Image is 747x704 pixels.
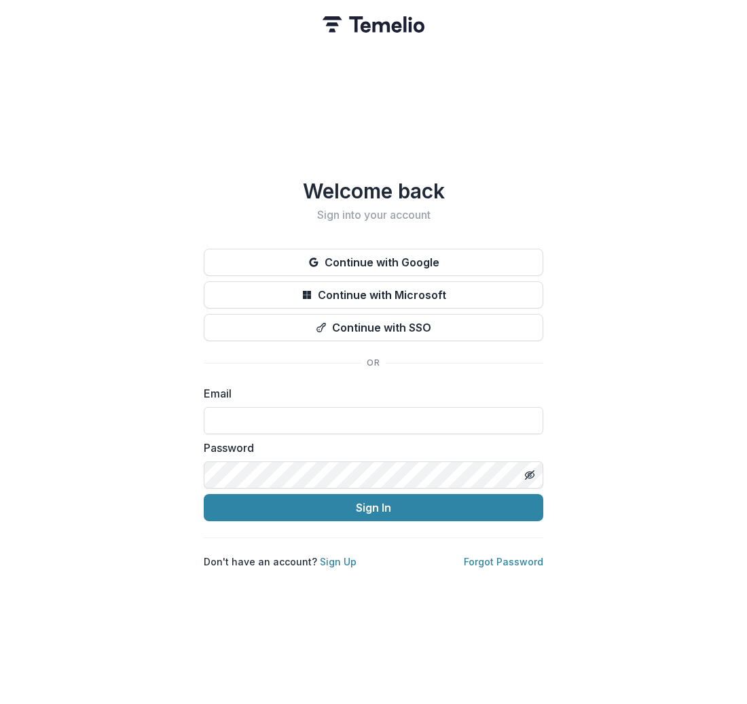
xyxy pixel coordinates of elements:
[204,440,535,456] label: Password
[204,209,543,222] h2: Sign into your account
[204,314,543,341] button: Continue with SSO
[519,464,541,486] button: Toggle password visibility
[204,179,543,203] h1: Welcome back
[204,385,535,402] label: Email
[204,281,543,309] button: Continue with Microsoft
[204,249,543,276] button: Continue with Google
[204,494,543,521] button: Sign In
[204,555,357,569] p: Don't have an account?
